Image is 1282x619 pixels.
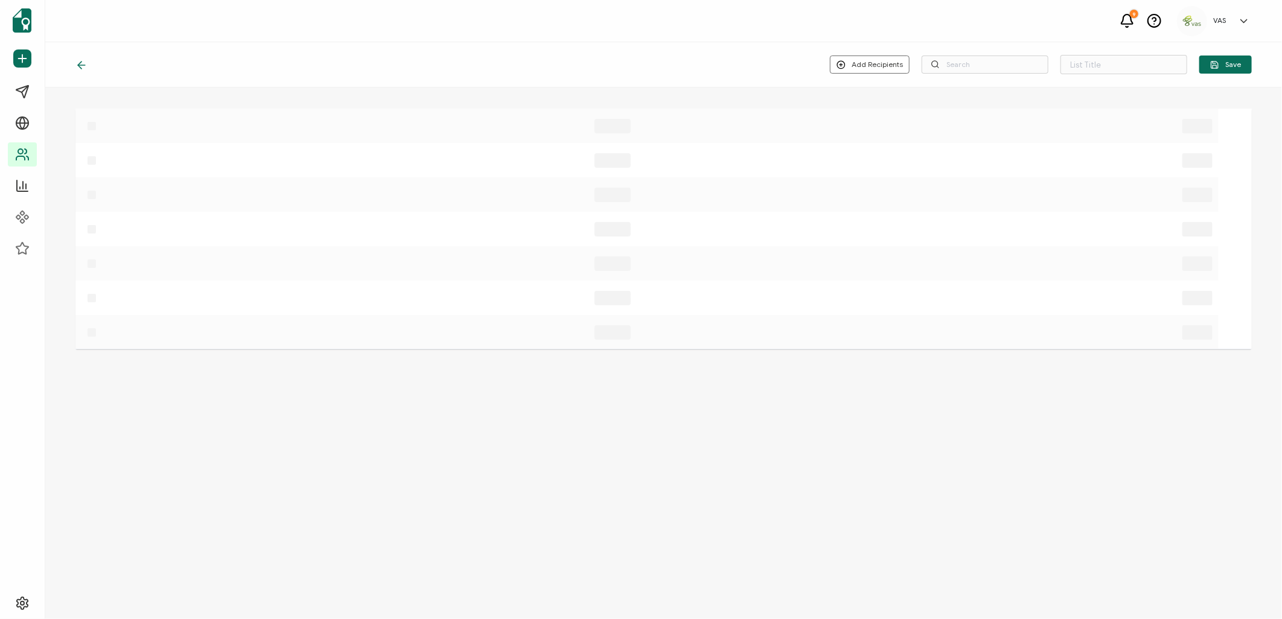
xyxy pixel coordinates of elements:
[922,56,1048,74] input: Search
[1130,10,1138,18] div: 9
[1060,55,1187,74] input: List Title
[13,8,31,33] img: sertifier-logomark-colored.svg
[1199,56,1252,74] button: Save
[1210,60,1241,69] span: Save
[1222,561,1282,619] iframe: Chat Widget
[1183,16,1201,27] img: cacf383c-47c8-4c39-95ed-026c7d32478f.png
[1213,16,1226,25] h5: VAS
[830,56,910,74] button: Add Recipients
